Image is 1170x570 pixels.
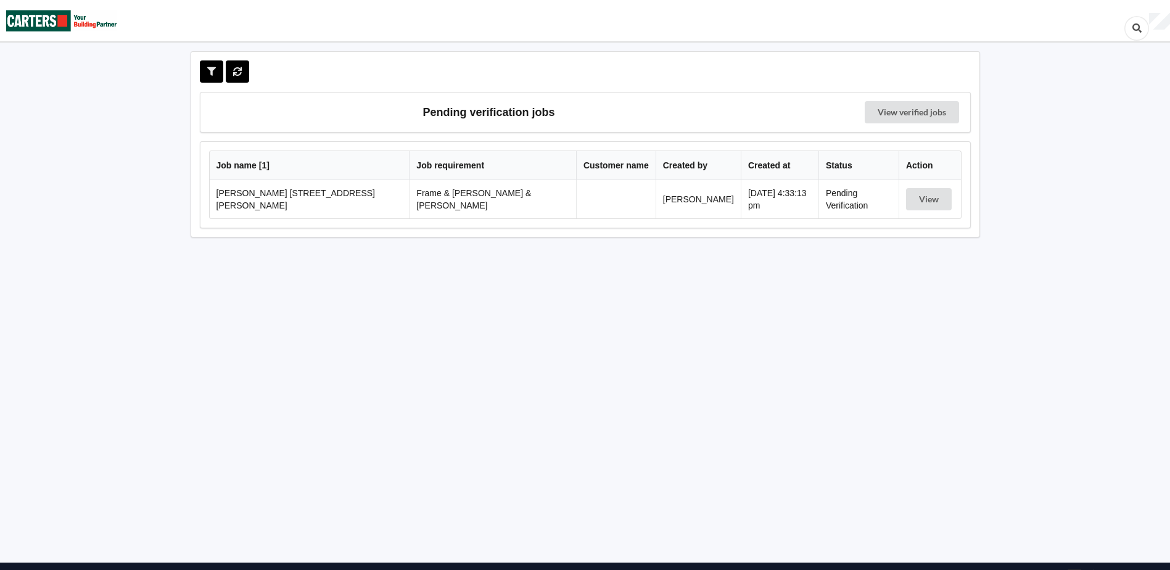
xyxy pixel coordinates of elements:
[656,151,741,180] th: Created by
[741,180,818,218] td: [DATE] 4:33:13 pm
[409,151,576,180] th: Job requirement
[210,180,410,218] td: [PERSON_NAME] [STREET_ADDRESS][PERSON_NAME]
[1149,13,1170,30] div: User Profile
[818,151,899,180] th: Status
[865,101,959,123] a: View verified jobs
[818,180,899,218] td: Pending Verification
[576,151,656,180] th: Customer name
[906,188,952,210] button: View
[6,1,117,41] img: Carters
[741,151,818,180] th: Created at
[210,151,410,180] th: Job name [ 1 ]
[209,101,769,123] h3: Pending verification jobs
[409,180,576,218] td: Frame & [PERSON_NAME] & [PERSON_NAME]
[656,180,741,218] td: [PERSON_NAME]
[899,151,961,180] th: Action
[906,194,954,204] a: View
